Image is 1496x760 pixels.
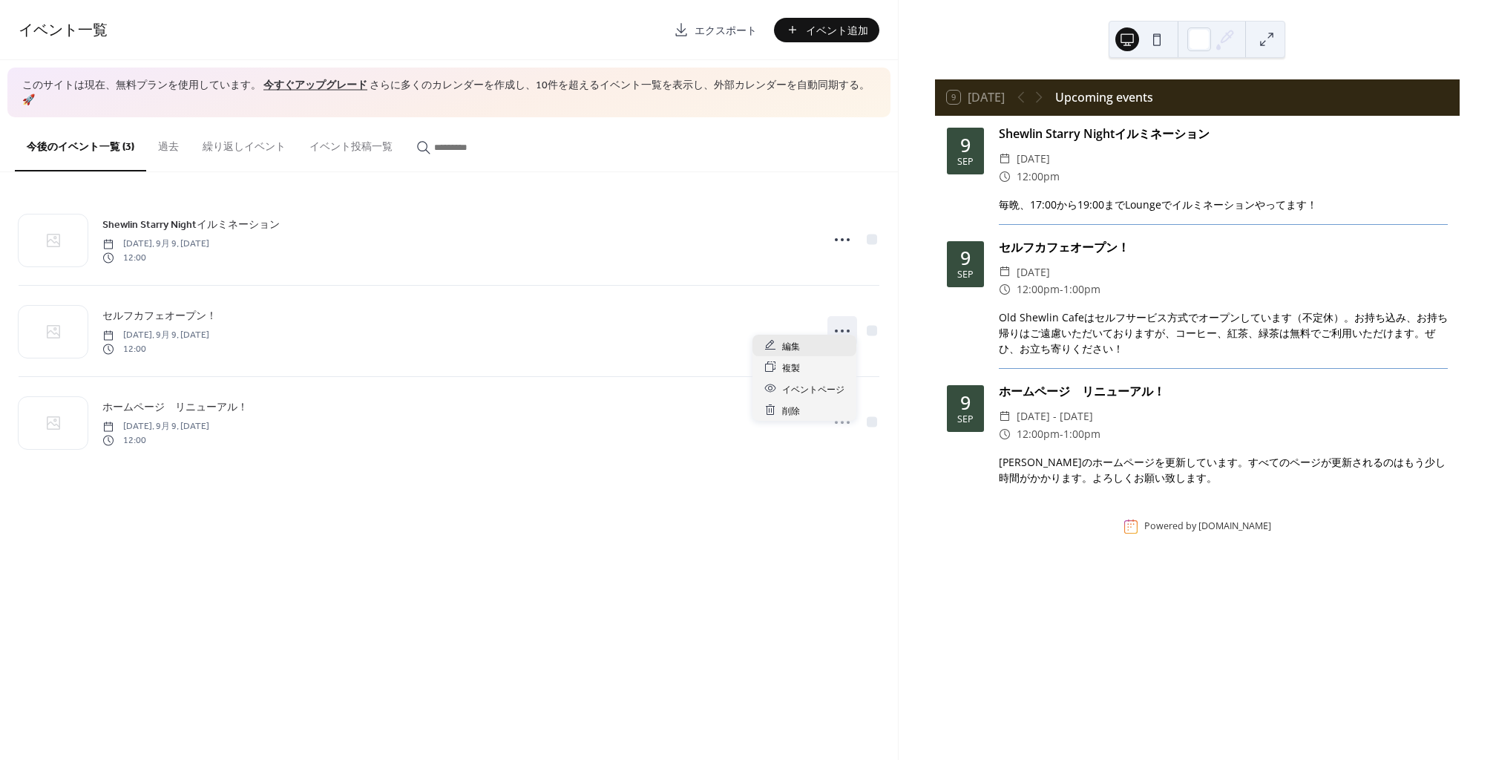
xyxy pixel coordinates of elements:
[22,79,876,108] span: このサイトは現在、無料プランを使用しています。 さらに多くのカレンダーを作成し、10件を超えるイベント一覧を表示し、外部カレンダーを自動同期する。 🚀
[999,454,1448,485] div: [PERSON_NAME]のホームページを更新しています。すべてのページが更新されるのはもう少し時間がかかります。よろしくお願い致します。
[806,23,868,39] span: イベント追加
[191,117,298,170] button: 繰り返しイベント
[1144,520,1271,533] div: Powered by
[1017,263,1050,281] span: [DATE]
[263,76,367,96] a: 今すぐアップグレード
[999,125,1448,142] div: Shewlin Starry Nightイルミネーション
[999,197,1448,212] div: 毎晩、17:00から19:00までLoungeでイルミネーションやってます！
[999,309,1448,356] div: Old Shewlin Cafeはセルフサービス方式でオープンしています（不定休）。お持ち込み、お持ち帰りはご遠慮いただいておりますが、コーヒー、紅茶、緑茶は無料でご利用いただけます。ぜひ、お立...
[1017,150,1050,168] span: [DATE]
[782,403,800,419] span: 削除
[1017,425,1060,443] span: 12:00pm
[1063,281,1100,298] span: 1:00pm
[999,425,1011,443] div: ​
[102,342,209,356] span: 12:00
[960,249,971,267] div: 9
[999,382,1448,400] div: ホームページ リニューアル！
[19,16,108,45] span: イベント一覧
[102,251,209,264] span: 12:00
[782,360,800,376] span: 複製
[957,415,974,425] div: Sep
[695,23,757,39] span: エクスポート
[960,393,971,412] div: 9
[1063,425,1100,443] span: 1:00pm
[999,168,1011,186] div: ​
[102,217,280,233] span: Shewlin Starry Nightイルミネーション
[102,307,217,324] a: セルフカフェオープン！
[102,433,209,447] span: 12:00
[1017,281,1060,298] span: 12:00pm
[102,400,248,416] span: ホームページ リニューアル！
[782,338,800,354] span: 編集
[102,309,217,324] span: セルフカフェオープン！
[999,263,1011,281] div: ​
[1017,407,1093,425] span: [DATE] - [DATE]
[960,136,971,154] div: 9
[102,329,209,342] span: [DATE], 9月 9, [DATE]
[1060,425,1063,443] span: -
[999,281,1011,298] div: ​
[15,117,146,171] button: 今後のイベント一覧 (3)
[102,399,248,416] a: ホームページ リニューアル！
[999,238,1448,256] div: セルフカフェオープン！
[774,18,879,42] button: イベント追加
[957,157,974,167] div: Sep
[102,237,209,251] span: [DATE], 9月 9, [DATE]
[1017,168,1060,186] span: 12:00pm
[102,420,209,433] span: [DATE], 9月 9, [DATE]
[999,150,1011,168] div: ​
[663,18,768,42] a: エクスポート
[782,381,844,397] span: イベントページ
[298,117,404,170] button: イベント投稿一覧
[1060,281,1063,298] span: -
[1055,88,1153,106] div: Upcoming events
[957,270,974,280] div: Sep
[102,216,280,233] a: Shewlin Starry Nightイルミネーション
[146,117,191,170] button: 過去
[999,407,1011,425] div: ​
[1198,520,1271,533] a: [DOMAIN_NAME]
